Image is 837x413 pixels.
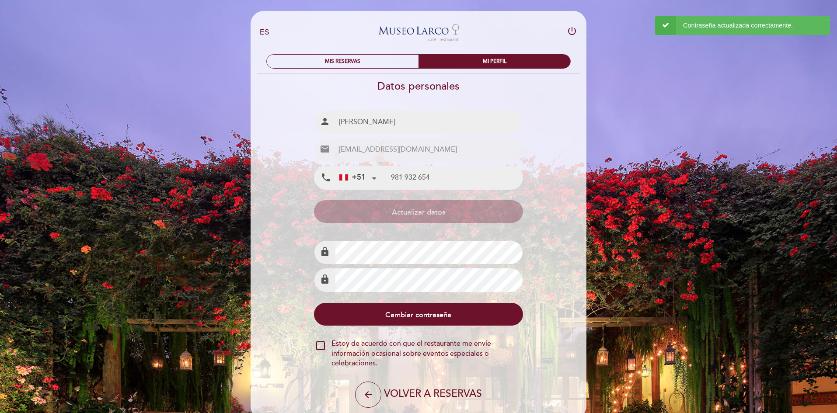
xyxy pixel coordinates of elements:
[418,55,570,68] div: MI PERFIL
[267,55,418,68] div: MIS RESERVAS
[331,339,520,369] span: Estoy de acuerdo con que el restaurante me envíe información ocasional sobre eventos especiales o...
[314,303,523,326] button: Cambiar contraseña
[567,26,577,39] button: power_settings_new
[335,138,522,161] input: Email
[320,116,330,127] i: person
[825,16,828,21] button: ×
[355,382,381,408] button: arrow_back
[384,388,482,400] span: VOLVER A RESERVAS
[339,172,366,183] div: +51
[363,389,373,400] i: arrow_back
[364,21,473,45] a: Museo [PERSON_NAME][GEOGRAPHIC_DATA] - Restaurant
[320,246,330,257] i: lock
[314,200,523,223] button: Actualizar datos
[321,172,331,183] i: local_phone
[335,111,522,134] input: Nombre completo
[320,274,330,285] i: lock
[320,144,330,154] i: email
[336,167,380,189] div: Peru (Perú): +51
[391,166,522,189] input: Teléfono Móvil
[655,16,830,35] div: Contraseña actualizada correctamente.
[250,80,587,93] h2: Datos personales
[567,26,577,36] i: power_settings_new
